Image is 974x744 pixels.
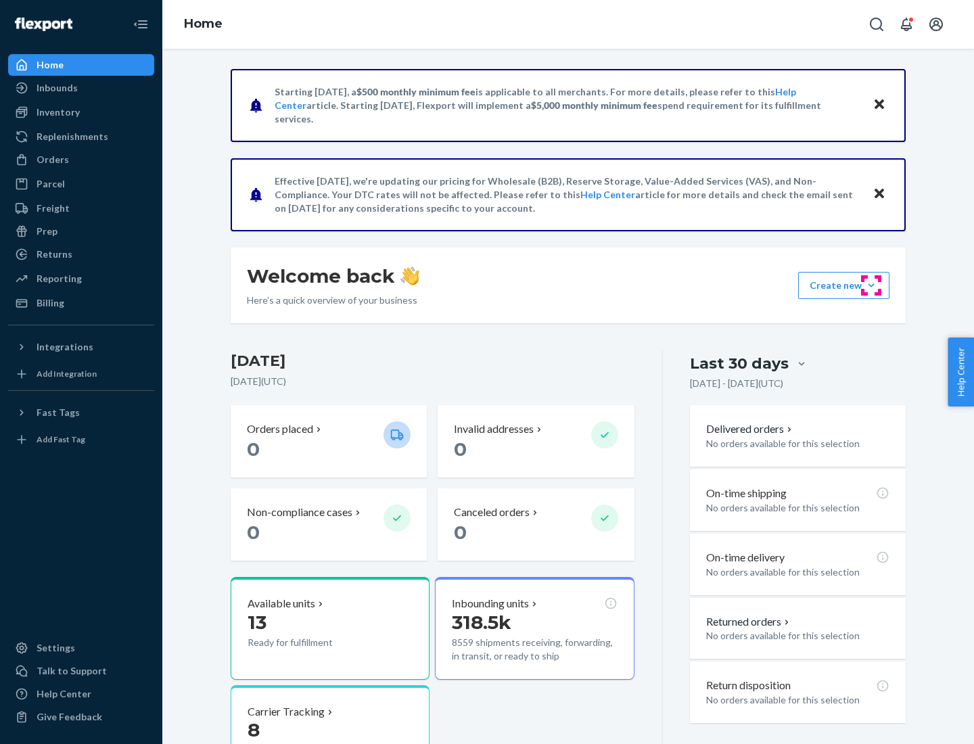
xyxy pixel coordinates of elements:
[8,429,154,450] a: Add Fast Tag
[923,11,950,38] button: Open account menu
[706,486,787,501] p: On-time shipping
[690,377,783,390] p: [DATE] - [DATE] ( UTC )
[8,706,154,728] button: Give Feedback
[37,153,69,166] div: Orders
[37,106,80,119] div: Inventory
[706,501,889,515] p: No orders available for this selection
[8,292,154,314] a: Billing
[37,272,82,285] div: Reporting
[8,336,154,358] button: Integrations
[8,268,154,289] a: Reporting
[127,11,154,38] button: Close Navigation
[247,294,419,307] p: Here’s a quick overview of your business
[247,438,260,461] span: 0
[8,683,154,705] a: Help Center
[452,611,511,634] span: 318.5k
[356,86,476,97] span: $500 monthly minimum fee
[247,521,260,544] span: 0
[452,596,529,611] p: Inbounding units
[8,101,154,123] a: Inventory
[8,54,154,76] a: Home
[706,693,889,707] p: No orders available for this selection
[531,99,657,111] span: $5,000 monthly minimum fee
[37,664,107,678] div: Talk to Support
[452,636,617,663] p: 8559 shipments receiving, forwarding, in transit, or ready to ship
[37,225,57,238] div: Prep
[231,375,634,388] p: [DATE] ( UTC )
[184,16,223,31] a: Home
[8,173,154,195] a: Parcel
[37,687,91,701] div: Help Center
[8,77,154,99] a: Inbounds
[37,340,93,354] div: Integrations
[893,11,920,38] button: Open notifications
[706,421,795,437] button: Delivered orders
[37,368,97,379] div: Add Integration
[438,405,634,478] button: Invalid addresses 0
[247,421,313,437] p: Orders placed
[37,58,64,72] div: Home
[706,629,889,643] p: No orders available for this selection
[706,437,889,450] p: No orders available for this selection
[8,660,154,682] a: Talk to Support
[37,434,85,445] div: Add Fast Tag
[435,577,634,680] button: Inbounding units318.5k8559 shipments receiving, forwarding, in transit, or ready to ship
[438,488,634,561] button: Canceled orders 0
[871,95,888,115] button: Close
[706,678,791,693] p: Return disposition
[8,243,154,265] a: Returns
[706,614,792,630] button: Returned orders
[247,264,419,288] h1: Welcome back
[706,550,785,565] p: On-time delivery
[275,175,860,215] p: Effective [DATE], we're updating our pricing for Wholesale (B2B), Reserve Storage, Value-Added Se...
[863,11,890,38] button: Open Search Box
[454,438,467,461] span: 0
[454,421,534,437] p: Invalid addresses
[248,636,373,649] p: Ready for fulfillment
[173,5,233,44] ol: breadcrumbs
[8,637,154,659] a: Settings
[8,220,154,242] a: Prep
[454,505,530,520] p: Canceled orders
[37,710,102,724] div: Give Feedback
[37,81,78,95] div: Inbounds
[248,611,266,634] span: 13
[275,85,860,126] p: Starting [DATE], a is applicable to all merchants. For more details, please refer to this article...
[248,596,315,611] p: Available units
[231,350,634,372] h3: [DATE]
[706,565,889,579] p: No orders available for this selection
[248,704,325,720] p: Carrier Tracking
[8,363,154,385] a: Add Integration
[400,266,419,285] img: hand-wave emoji
[798,272,889,299] button: Create new
[454,521,467,544] span: 0
[8,149,154,170] a: Orders
[37,641,75,655] div: Settings
[247,505,352,520] p: Non-compliance cases
[8,402,154,423] button: Fast Tags
[37,130,108,143] div: Replenishments
[871,185,888,204] button: Close
[231,577,430,680] button: Available units13Ready for fulfillment
[948,338,974,406] button: Help Center
[15,18,72,31] img: Flexport logo
[248,718,260,741] span: 8
[231,405,427,478] button: Orders placed 0
[37,296,64,310] div: Billing
[37,406,80,419] div: Fast Tags
[37,202,70,215] div: Freight
[580,189,635,200] a: Help Center
[690,353,789,374] div: Last 30 days
[37,248,72,261] div: Returns
[37,177,65,191] div: Parcel
[231,488,427,561] button: Non-compliance cases 0
[8,126,154,147] a: Replenishments
[8,197,154,219] a: Freight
